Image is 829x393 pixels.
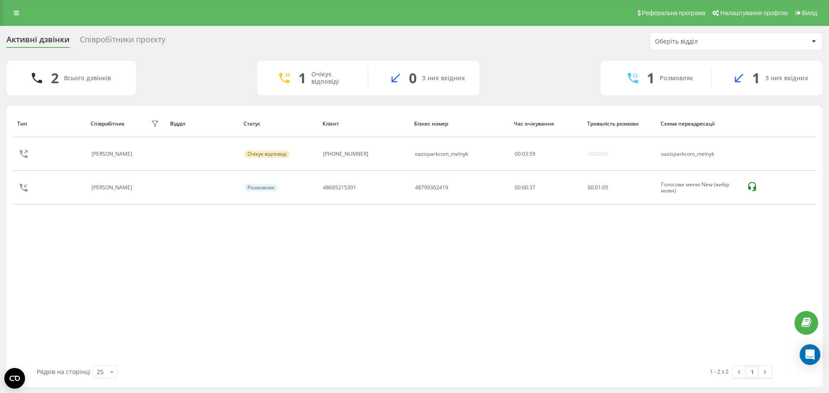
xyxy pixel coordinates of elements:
[661,121,738,127] div: Схема переадресації
[244,184,278,192] div: Розмовляє
[661,151,737,157] div: oazisparkcom_melnyk
[37,368,91,376] span: Рядків на сторінці
[752,70,760,86] div: 1
[802,9,817,16] span: Вихід
[92,151,134,157] div: [PERSON_NAME]
[80,35,165,48] div: Співробітники проєкту
[323,185,356,191] div: 48695215391
[515,151,535,157] div: : :
[522,150,528,157] span: 03
[588,151,608,157] div: 00:00:00
[4,368,25,389] button: Open CMP widget
[51,70,59,86] div: 2
[602,184,608,191] span: 05
[647,70,655,86] div: 1
[514,121,579,127] div: Час очікування
[244,121,314,127] div: Статус
[91,121,125,127] div: Співробітник
[64,75,111,82] div: Всього дзвінків
[414,121,506,127] div: Бізнес номер
[588,184,594,191] span: 00
[655,38,758,45] div: Оберіть відділ
[92,185,134,191] div: [PERSON_NAME]
[298,70,306,86] div: 1
[515,185,579,191] div: 00:00:37
[587,121,652,127] div: Тривалість розмови
[746,366,759,378] a: 1
[323,151,368,157] div: [PHONE_NUMBER]
[323,121,406,127] div: Клієнт
[409,70,417,86] div: 0
[720,9,788,16] span: Налаштування профілю
[515,150,521,157] span: 00
[17,121,82,127] div: Тип
[415,151,468,157] div: oazisparkcom_melnyk
[415,185,448,191] div: 48799362419
[244,150,290,158] div: Очікує відповіді
[800,344,820,365] div: Open Intercom Messenger
[97,368,104,376] div: 25
[311,71,355,85] div: Очікує відповіді
[661,182,737,194] div: Голосове меню New (вибір мови)
[765,75,808,82] div: З них вхідних
[642,9,706,16] span: Реферальна програма
[660,75,693,82] div: Розмовляє
[422,75,465,82] div: З них вхідних
[529,150,535,157] span: 59
[595,184,601,191] span: 01
[588,185,608,191] div: : :
[710,367,728,376] div: 1 - 2 з 2
[170,121,235,127] div: Відділ
[6,35,70,48] div: Активні дзвінки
